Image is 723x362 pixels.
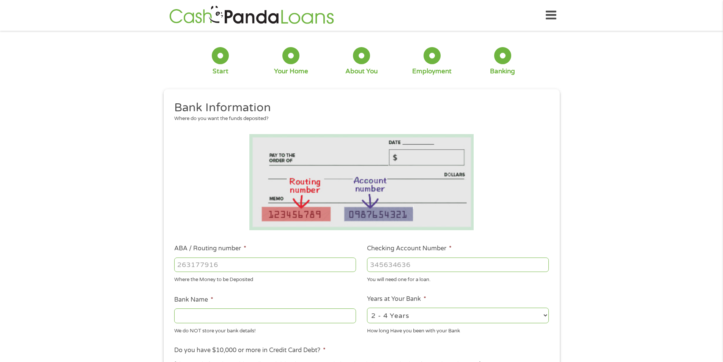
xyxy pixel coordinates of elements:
[412,67,452,76] div: Employment
[367,273,549,284] div: You will need one for a loan.
[174,100,543,115] h2: Bank Information
[367,324,549,335] div: How long Have you been with your Bank
[213,67,228,76] div: Start
[249,134,474,230] img: Routing number location
[367,245,452,253] label: Checking Account Number
[174,346,326,354] label: Do you have $10,000 or more in Credit Card Debt?
[174,258,356,272] input: 263177916
[174,115,543,123] div: Where do you want the funds deposited?
[174,273,356,284] div: Where the Money to be Deposited
[174,245,246,253] label: ABA / Routing number
[174,324,356,335] div: We do NOT store your bank details!
[345,67,378,76] div: About You
[174,296,213,304] label: Bank Name
[167,5,336,26] img: GetLoanNow Logo
[367,258,549,272] input: 345634636
[367,295,426,303] label: Years at Your Bank
[490,67,515,76] div: Banking
[274,67,308,76] div: Your Home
